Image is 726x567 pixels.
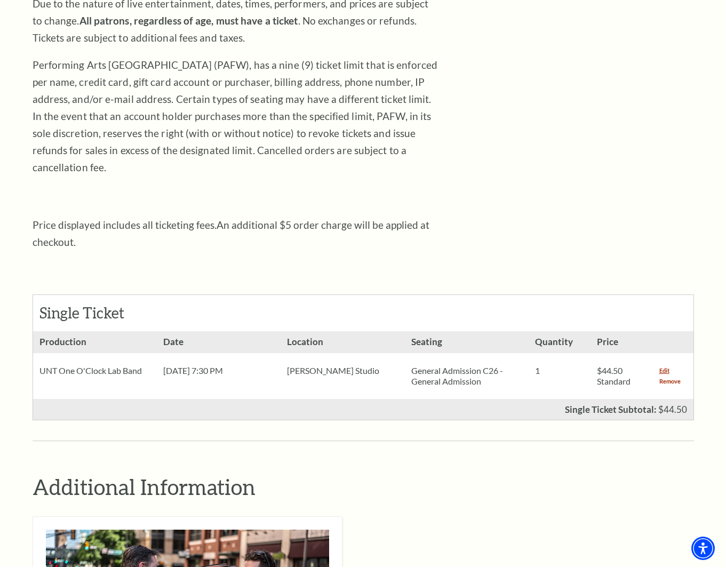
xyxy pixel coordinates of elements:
a: Remove [659,376,681,387]
p: Performing Arts [GEOGRAPHIC_DATA] (PAFW), has a nine (9) ticket limit that is enforced per name, ... [33,57,438,176]
p: General Admission C26 - General Admission [411,365,522,387]
span: $44.50 Standard [597,365,631,386]
span: An additional $5 order charge will be applied at checkout. [33,219,429,248]
p: Single Ticket Subtotal: [565,405,657,414]
h3: Production [33,331,157,353]
a: Edit [659,365,669,376]
div: Accessibility Menu [691,537,715,560]
div: UNT One O'Clock Lab Band [33,353,157,388]
h3: Quantity [529,331,591,353]
h2: Additional Information [33,473,694,500]
h3: Date [157,331,281,353]
p: Price displayed includes all ticketing fees. [33,217,438,251]
h3: Seating [405,331,529,353]
div: [DATE] 7:30 PM [157,353,281,388]
strong: All patrons, regardless of age, must have a ticket [79,14,298,27]
p: 1 [535,365,584,376]
span: [PERSON_NAME] Studio [287,365,379,376]
h3: Price [591,331,652,353]
h3: Location [281,331,404,353]
h2: Single Ticket [39,304,156,322]
span: $44.50 [658,404,687,415]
